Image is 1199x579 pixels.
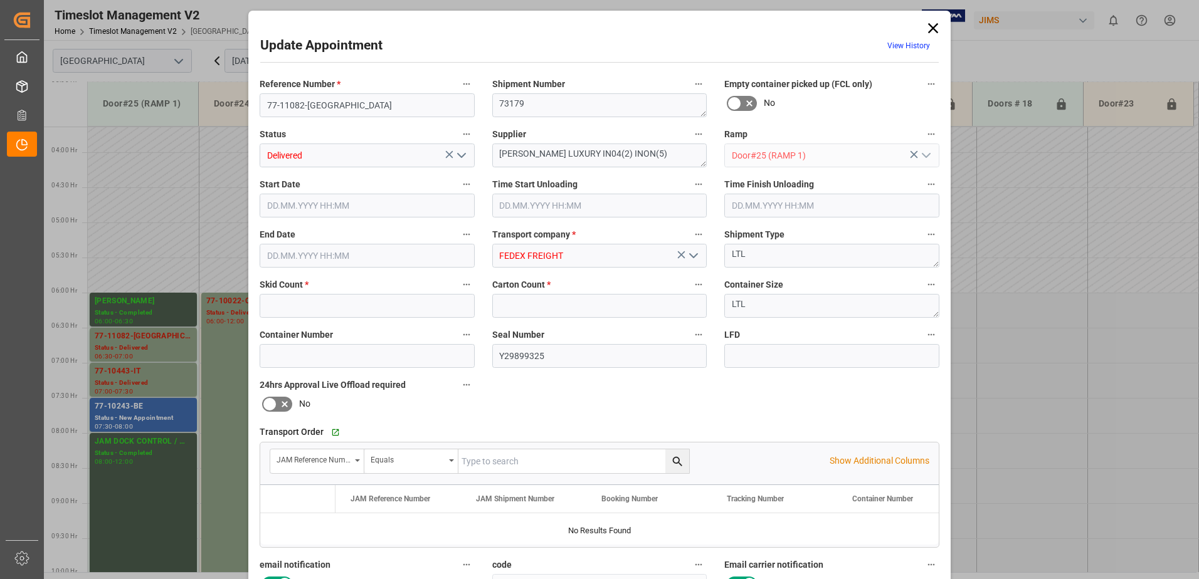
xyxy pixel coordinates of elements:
[724,194,939,217] input: DD.MM.YYYY HH:MM
[260,194,475,217] input: DD.MM.YYYY HH:MM
[690,76,707,92] button: Shipment Number
[923,226,939,243] button: Shipment Type
[458,377,475,393] button: 24hrs Approval Live Offload required
[923,76,939,92] button: Empty container picked up (FCL only)
[492,194,707,217] input: DD.MM.YYYY HH:MM
[260,558,330,571] span: email notification
[923,326,939,343] button: LFD
[277,451,351,466] div: JAM Reference Number
[351,494,430,503] span: JAM Reference Number
[458,326,475,343] button: Container Number
[852,494,913,503] span: Container Number
[492,178,578,191] span: Time Start Unloading
[260,278,309,291] span: Skid Count
[724,278,783,291] span: Container Size
[923,556,939,573] button: Email carrier notification
[458,226,475,243] button: End Date
[458,176,475,192] button: Start Date
[724,558,823,571] span: Email carrier notification
[260,244,475,268] input: DD.MM.YYYY HH:MM
[923,176,939,192] button: Time Finish Unloading
[724,228,784,241] span: Shipment Type
[727,494,784,503] span: Tracking Number
[916,146,934,165] button: open menu
[260,143,475,167] input: Type to search/select
[684,246,702,266] button: open menu
[492,228,576,241] span: Transport company
[492,278,551,291] span: Carton Count
[260,328,333,342] span: Container Number
[690,126,707,142] button: Supplier
[492,558,512,571] span: code
[923,126,939,142] button: Ramp
[458,276,475,293] button: Skid Count *
[764,96,775,110] span: No
[665,449,689,473] button: search button
[690,226,707,243] button: Transport company *
[601,494,658,503] span: Booking Number
[260,128,286,141] span: Status
[260,378,406,392] span: 24hrs Approval Live Offload required
[724,244,939,268] textarea: LTL
[260,228,295,241] span: End Date
[458,126,475,142] button: Status
[492,78,565,91] span: Shipment Number
[270,449,364,473] button: open menu
[458,556,475,573] button: email notification
[690,556,707,573] button: code
[260,425,324,439] span: Transport Order
[690,326,707,343] button: Seal Number
[923,276,939,293] button: Container Size
[492,128,526,141] span: Supplier
[458,76,475,92] button: Reference Number *
[724,294,939,318] textarea: LTL
[724,78,872,91] span: Empty container picked up (FCL only)
[476,494,554,503] span: JAM Shipment Number
[724,328,740,342] span: LFD
[724,128,747,141] span: Ramp
[887,41,930,50] a: View History
[260,178,300,191] span: Start Date
[492,143,707,167] textarea: [PERSON_NAME] LUXURY IN04(2) INON(5)
[690,176,707,192] button: Time Start Unloading
[458,449,689,473] input: Type to search
[492,328,544,342] span: Seal Number
[492,93,707,117] textarea: 73179
[724,178,814,191] span: Time Finish Unloading
[299,397,310,410] span: No
[260,36,383,56] h2: Update Appointment
[724,143,939,167] input: Type to search/select
[451,146,470,165] button: open menu
[690,276,707,293] button: Carton Count *
[371,451,445,466] div: Equals
[364,449,458,473] button: open menu
[260,78,341,91] span: Reference Number
[830,454,929,467] p: Show Additional Columns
